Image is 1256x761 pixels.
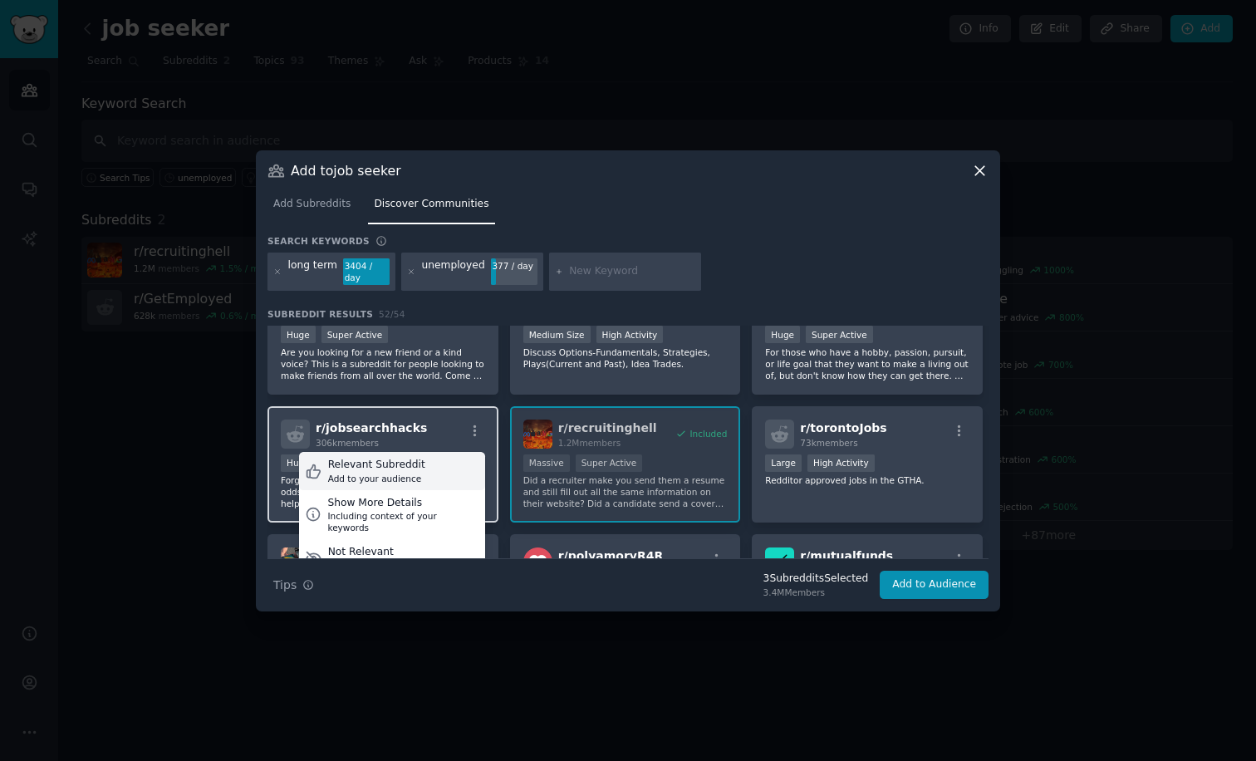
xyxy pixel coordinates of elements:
[765,346,969,381] p: For those who have a hobby, passion, pursuit, or life goal that they want to make a living out of...
[328,473,425,484] div: Add to your audience
[321,326,389,343] div: Super Active
[327,510,478,533] div: Including context of your keywords
[267,571,320,600] button: Tips
[806,326,873,343] div: Super Active
[421,258,484,285] div: unemployed
[267,308,373,320] span: Subreddit Results
[328,545,439,560] div: Not Relevant
[343,258,390,285] div: 3404 / day
[765,547,794,577] img: mutualfunds
[288,258,337,285] div: long term
[558,549,664,562] span: r/ polyamoryR4R
[765,326,800,343] div: Huge
[267,191,356,225] a: Add Subreddits
[596,326,664,343] div: High Activity
[327,496,478,511] div: Show More Details
[880,571,989,599] button: Add to Audience
[765,474,969,486] p: Redditor approved jobs in the GTHA.
[291,162,401,179] h3: Add to job seeker
[807,454,875,472] div: High Activity
[368,191,494,225] a: Discover Communities
[273,577,297,594] span: Tips
[267,235,370,247] h3: Search keywords
[800,438,857,448] span: 73k members
[800,549,893,562] span: r/ mutualfunds
[763,572,869,587] div: 3 Subreddit s Selected
[523,547,552,577] img: polyamoryR4R
[281,454,316,472] div: Huge
[569,264,695,279] input: New Keyword
[765,454,802,472] div: Large
[273,197,351,212] span: Add Subreddits
[800,421,886,435] span: r/ torontoJobs
[281,346,485,381] p: Are you looking for a new friend or a kind voice? This is a subreddit for people looking to make ...
[523,346,728,370] p: Discuss Options-Fundamentals, Strategies, Plays(Current and Past), Idea Trades.
[281,547,310,577] img: EverydayCarry_India
[316,438,379,448] span: 306k members
[374,197,488,212] span: Discover Communities
[281,474,485,509] p: Forget traditional job searching - improve your odds with good tips, tricks and tactics that help...
[523,326,591,343] div: Medium Size
[281,326,316,343] div: Huge
[491,258,537,273] div: 377 / day
[763,587,869,598] div: 3.4M Members
[328,458,425,473] div: Relevant Subreddit
[316,421,427,435] span: r/ jobsearchhacks
[379,309,405,319] span: 52 / 54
